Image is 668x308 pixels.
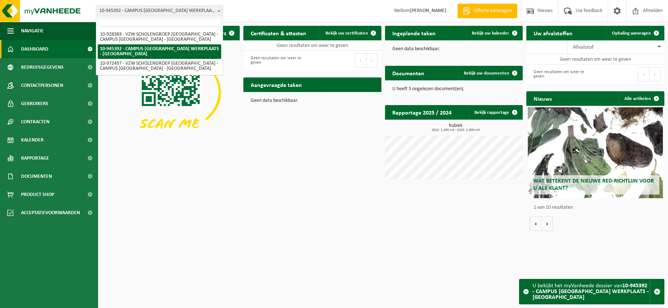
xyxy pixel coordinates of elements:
[530,216,542,231] button: Vorige
[21,95,48,113] span: Gebruikers
[98,30,221,44] li: 10-928383 - VZW SCHOLENGROEP [GEOGRAPHIC_DATA] - CAMPUS [GEOGRAPHIC_DATA] - [GEOGRAPHIC_DATA]
[21,204,80,222] span: Acceptatievoorwaarden
[533,279,650,304] div: U bekijkt het myVanheede dossier van
[466,26,522,40] a: Bekijk uw kalender
[533,283,649,300] strong: 10-945392 - CAMPUS [GEOGRAPHIC_DATA] WERKPLAATS - [GEOGRAPHIC_DATA]
[21,113,49,131] span: Contracten
[533,178,654,191] span: Wat betekent de nieuwe RED-richtlijn voor u als klant?
[21,40,48,58] span: Dashboard
[21,167,52,185] span: Documenten
[392,87,516,92] p: U heeft 5 ongelezen document(en).
[542,216,553,231] button: Volgende
[98,44,221,59] li: 10-945392 - CAMPUS [GEOGRAPHIC_DATA] WERKPLAATS - [GEOGRAPHIC_DATA]
[469,105,522,120] a: Bekijk rapportage
[247,52,309,68] div: Geen resultaten om weer te geven
[457,4,517,18] a: Offerte aanvragen
[325,31,368,36] span: Bekijk uw certificaten
[385,26,443,40] h2: Ingeplande taken
[21,58,64,76] span: Bedrijfsgegevens
[526,54,664,64] td: Geen resultaten om weer te geven
[612,31,651,36] span: Ophaling aanvragen
[21,76,63,95] span: Contactpersonen
[472,7,514,15] span: Offerte aanvragen
[355,53,367,68] button: Previous
[96,5,223,16] span: 10-945392 - CAMPUS BARNUM WERKPLAATS - ROESELARE
[389,128,523,132] span: 2024: 1,400 m3 - 2025: 2,800 m3
[526,26,580,40] h2: Uw afvalstoffen
[98,59,221,73] li: 10-972497 - VZW SCHOLENGROEP [GEOGRAPHIC_DATA] - CAMPUS [GEOGRAPHIC_DATA] - [GEOGRAPHIC_DATA]
[528,107,663,198] a: Wat betekent de nieuwe RED-richtlijn voor u als klant?
[367,53,378,68] button: Next
[638,67,649,81] button: Previous
[410,8,446,13] strong: [PERSON_NAME]
[251,98,374,103] p: Geen data beschikbaar.
[389,123,523,132] h3: Kubiek
[21,185,54,204] span: Product Shop
[243,26,313,40] h2: Certificaten & attesten
[649,67,661,81] button: Next
[573,44,594,50] span: Afvalstof
[385,105,459,119] h2: Rapportage 2025 / 2024
[96,6,223,16] span: 10-945392 - CAMPUS BARNUM WERKPLAATS - ROESELARE
[320,26,381,40] a: Bekijk uw certificaten
[526,91,559,105] h2: Nieuws
[392,47,516,52] p: Geen data beschikbaar.
[102,40,240,144] img: Download de VHEPlus App
[21,131,44,149] span: Kalender
[530,66,592,82] div: Geen resultaten om weer te geven
[472,31,509,36] span: Bekijk uw kalender
[243,77,309,92] h2: Aangevraagde taken
[534,205,661,210] p: 1 van 10 resultaten
[21,22,44,40] span: Navigatie
[243,40,381,51] td: Geen resultaten om weer te geven
[619,91,664,106] a: Alle artikelen
[385,66,432,80] h2: Documenten
[606,26,664,40] a: Ophaling aanvragen
[458,66,522,80] a: Bekijk uw documenten
[464,71,509,76] span: Bekijk uw documenten
[21,149,49,167] span: Rapportage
